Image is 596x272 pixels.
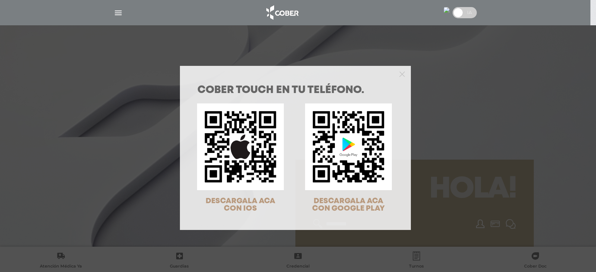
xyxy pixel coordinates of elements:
h1: COBER TOUCH en tu teléfono. [197,85,393,96]
img: qr-code [305,103,392,190]
span: DESCARGALA ACA CON IOS [206,198,275,212]
span: DESCARGALA ACA CON GOOGLE PLAY [312,198,385,212]
button: Close [399,70,405,77]
img: qr-code [197,103,284,190]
